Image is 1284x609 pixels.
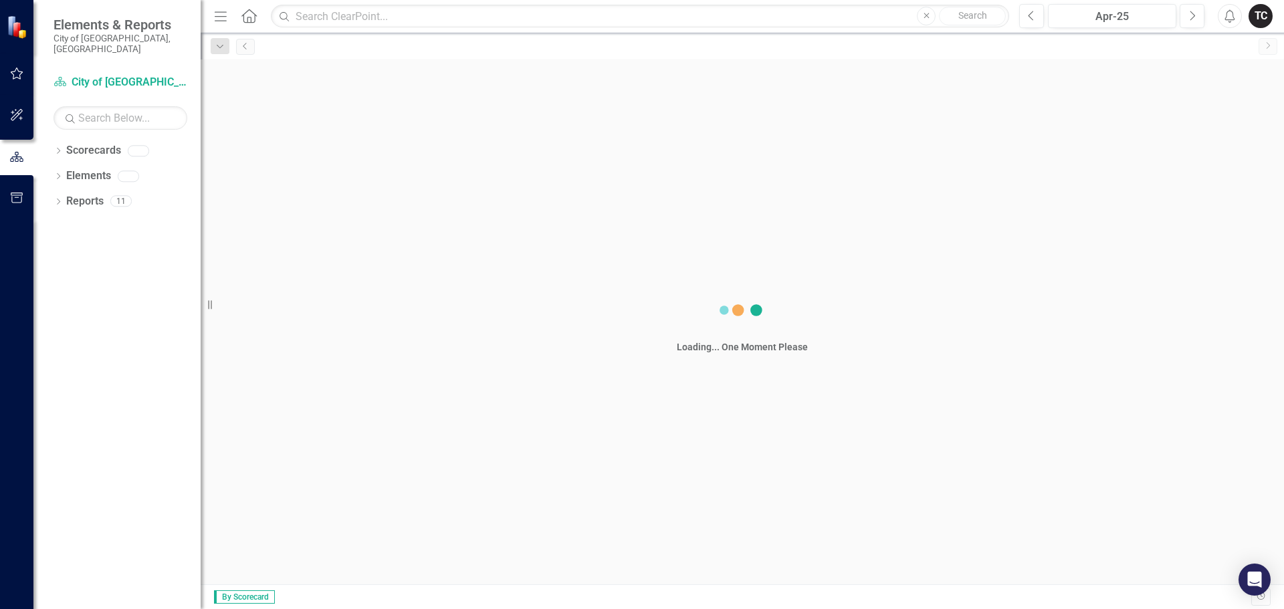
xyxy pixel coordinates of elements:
[214,590,275,604] span: By Scorecard
[939,7,1006,25] button: Search
[1048,4,1176,28] button: Apr-25
[110,196,132,207] div: 11
[53,33,187,55] small: City of [GEOGRAPHIC_DATA], [GEOGRAPHIC_DATA]
[677,340,808,354] div: Loading... One Moment Please
[958,10,987,21] span: Search
[66,168,111,184] a: Elements
[1239,564,1271,596] div: Open Intercom Messenger
[53,75,187,90] a: City of [GEOGRAPHIC_DATA]
[66,143,121,158] a: Scorecards
[7,15,30,39] img: ClearPoint Strategy
[271,5,1009,28] input: Search ClearPoint...
[53,106,187,130] input: Search Below...
[66,194,104,209] a: Reports
[1053,9,1172,25] div: Apr-25
[1249,4,1273,28] button: TC
[53,17,187,33] span: Elements & Reports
